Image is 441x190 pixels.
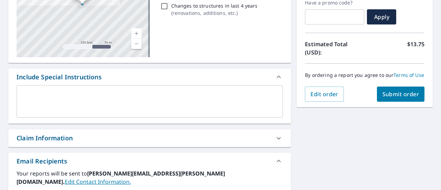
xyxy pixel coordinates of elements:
[8,153,291,169] div: Email Recipients
[8,69,291,85] div: Include Special Instructions
[131,28,142,39] a: Current Level 17, Zoom In
[17,157,67,166] div: Email Recipients
[8,129,291,147] div: Claim Information
[372,13,391,21] span: Apply
[65,178,131,186] a: EditContactInfo
[17,169,283,186] label: Your reports will be sent to
[393,72,424,78] a: Terms of Use
[310,90,338,98] span: Edit order
[407,40,424,57] p: $13.75
[305,72,424,78] p: By ordering a report you agree to our
[305,87,344,102] button: Edit order
[171,9,258,17] p: ( renovations, additions, etc. )
[382,90,419,98] span: Submit order
[377,87,425,102] button: Submit order
[17,170,225,186] b: [PERSON_NAME][EMAIL_ADDRESS][PERSON_NAME][DOMAIN_NAME].
[17,133,73,143] div: Claim Information
[305,40,365,57] p: Estimated Total (USD):
[131,39,142,49] a: Current Level 17, Zoom Out
[17,72,102,82] div: Include Special Instructions
[171,2,258,9] p: Changes to structures in last 4 years
[367,9,396,24] button: Apply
